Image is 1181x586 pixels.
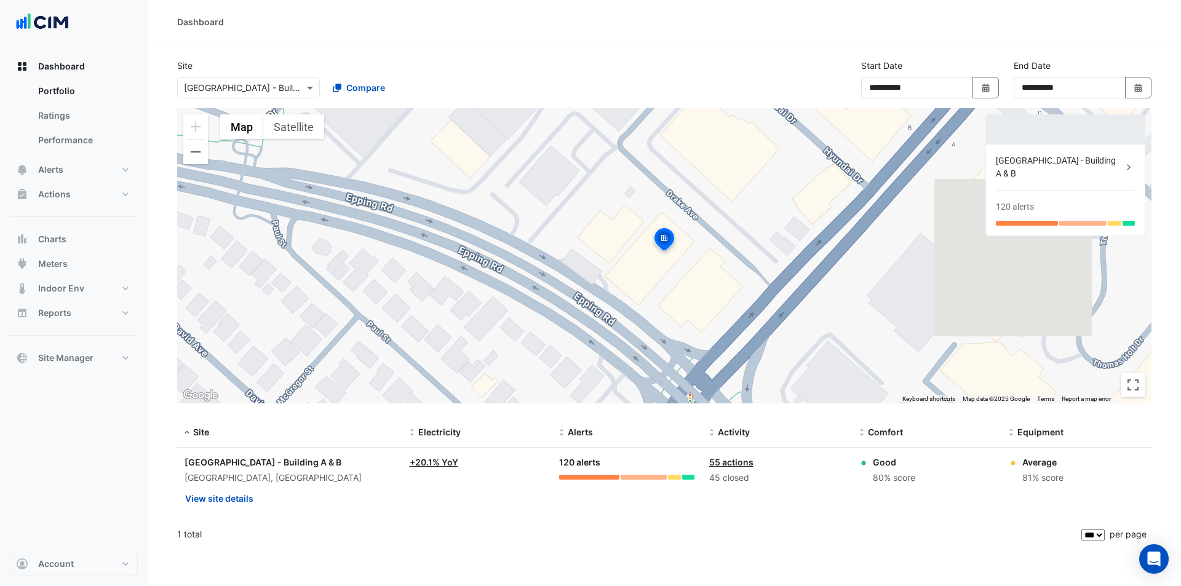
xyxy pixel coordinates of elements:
div: Dashboard [10,79,138,157]
fa-icon: Select Date [980,82,992,93]
span: Map data ©2025 Google [963,395,1030,402]
span: Comfort [868,427,903,437]
span: Alerts [38,164,63,176]
span: Electricity [418,427,461,437]
span: Alerts [568,427,593,437]
span: Dashboard [38,60,85,73]
span: Equipment [1017,427,1064,437]
app-icon: Meters [16,258,28,270]
div: 120 alerts [996,200,1034,213]
div: 1 total [177,519,1079,550]
div: 120 alerts [559,456,694,470]
button: Alerts [10,157,138,182]
span: Account [38,558,74,570]
button: Account [10,552,138,576]
span: Site Manager [38,352,93,364]
span: Reports [38,307,71,319]
button: View site details [185,488,254,509]
app-icon: Site Manager [16,352,28,364]
div: Dashboard [177,15,224,28]
button: Reports [10,301,138,325]
img: Google [180,387,221,403]
a: 55 actions [709,457,754,467]
div: [GEOGRAPHIC_DATA] - Building A & B [996,154,1123,180]
span: Compare [346,81,385,94]
button: Charts [10,227,138,251]
button: Keyboard shortcuts [902,395,955,403]
button: Actions [10,182,138,207]
span: Charts [38,233,66,245]
button: Dashboard [10,54,138,79]
a: Terms [1037,395,1054,402]
div: 80% score [873,471,915,485]
fa-icon: Select Date [1133,82,1144,93]
button: Toggle fullscreen view [1121,373,1145,397]
button: Site Manager [10,346,138,370]
span: Meters [38,258,68,270]
app-icon: Actions [16,188,28,200]
span: Site [193,427,209,437]
span: per page [1110,529,1147,539]
label: Site [177,59,193,72]
span: Activity [718,427,750,437]
a: Performance [28,128,138,152]
button: Show satellite imagery [263,114,324,139]
label: Start Date [861,59,902,72]
button: Indoor Env [10,276,138,301]
label: End Date [1014,59,1051,72]
a: Ratings [28,103,138,128]
button: Zoom in [183,114,208,139]
div: 81% score [1022,471,1064,485]
app-icon: Dashboard [16,60,28,73]
a: Report a map error [1062,395,1111,402]
span: Indoor Env [38,282,84,295]
div: Good [873,456,915,469]
button: Compare [325,77,393,98]
div: [GEOGRAPHIC_DATA], [GEOGRAPHIC_DATA] [185,471,395,485]
button: Show street map [220,114,263,139]
app-icon: Charts [16,233,28,245]
button: Zoom out [183,140,208,164]
div: Average [1022,456,1064,469]
div: [GEOGRAPHIC_DATA] - Building A & B [185,456,395,469]
img: Company Logo [15,10,70,34]
button: Meters [10,251,138,276]
app-icon: Alerts [16,164,28,176]
a: Open this area in Google Maps (opens a new window) [180,387,221,403]
img: site-pin-selected.svg [651,226,678,256]
app-icon: Reports [16,307,28,319]
span: Actions [38,188,71,200]
a: +20.1% YoY [410,457,458,467]
app-icon: Indoor Env [16,282,28,295]
div: Open Intercom Messenger [1139,544,1169,574]
div: 45 closed [709,471,845,485]
a: Portfolio [28,79,138,103]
